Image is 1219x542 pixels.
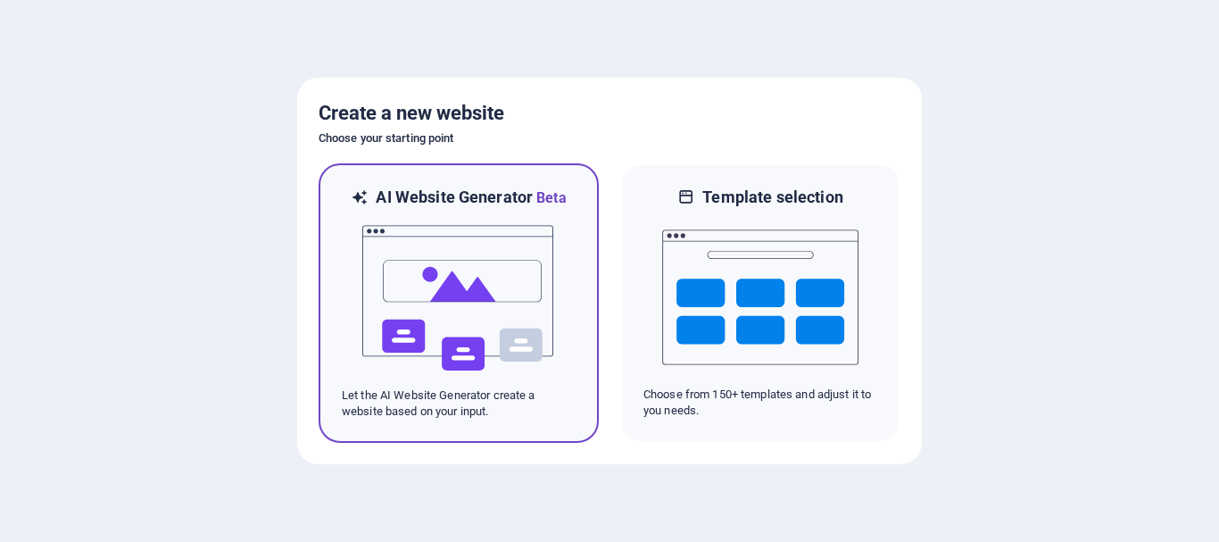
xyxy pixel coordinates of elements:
div: AI Website GeneratorBetaaiLet the AI Website Generator create a website based on your input. [319,163,599,443]
img: ai [361,209,557,388]
h6: AI Website Generator [376,187,566,209]
h6: Template selection [702,187,842,208]
h6: Choose your starting point [319,128,900,149]
p: Let the AI Website Generator create a website based on your input. [342,388,576,420]
h5: Create a new website [319,99,900,128]
div: Template selectionChoose from 150+ templates and adjust it to you needs. [620,163,900,443]
span: Beta [533,189,567,206]
p: Choose from 150+ templates and adjust it to you needs. [643,387,877,419]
